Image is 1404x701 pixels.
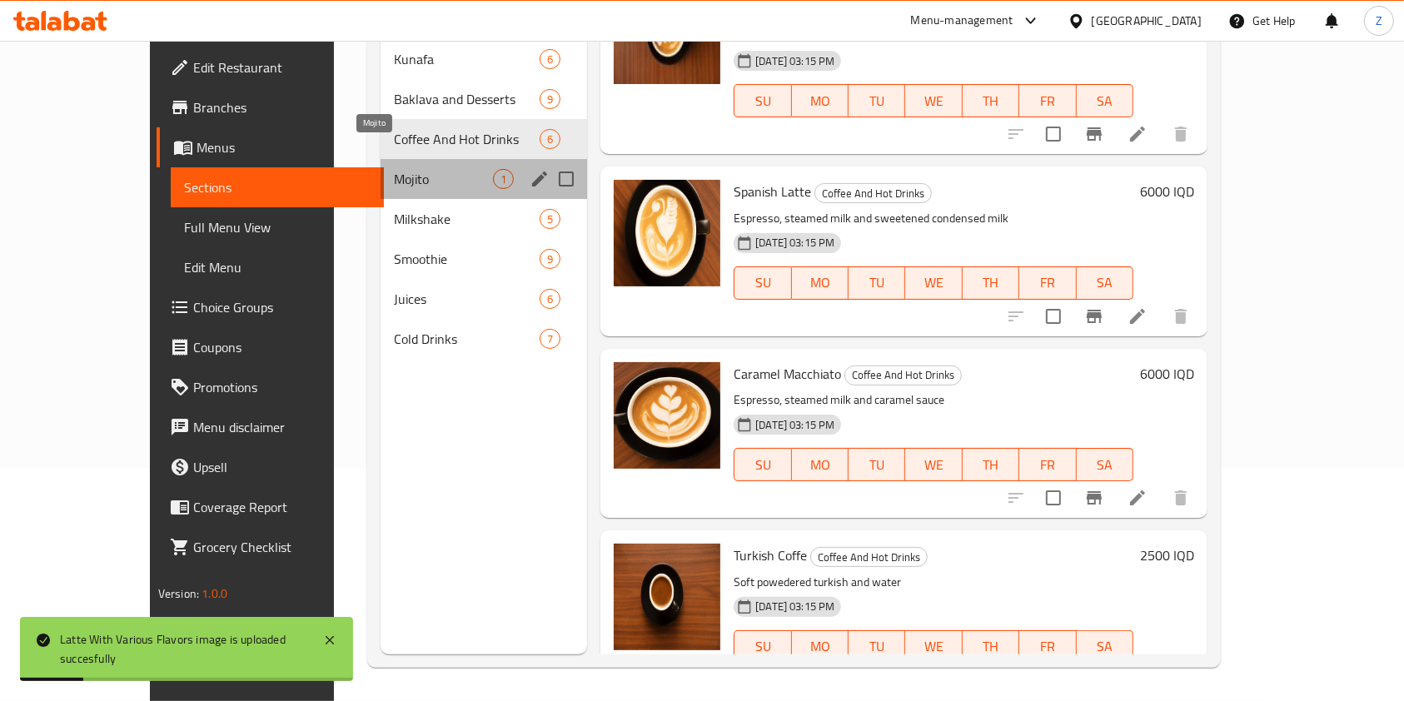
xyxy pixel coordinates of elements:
button: delete [1161,296,1201,336]
span: FR [1026,271,1069,295]
span: TU [855,271,899,295]
button: MO [792,448,849,481]
button: TU [849,448,905,481]
a: Edit Restaurant [157,47,385,87]
div: Coffee And Hot Drinks [814,183,932,203]
span: [DATE] 03:15 PM [749,417,841,433]
a: Coupons [157,327,385,367]
button: WE [905,266,962,300]
span: SA [1083,634,1127,659]
button: SU [734,448,791,481]
div: Cold Drinks7 [381,319,587,359]
span: [DATE] 03:15 PM [749,235,841,251]
a: Branches [157,87,385,127]
button: TH [963,448,1019,481]
span: SU [741,453,784,477]
span: SU [741,89,784,113]
div: [GEOGRAPHIC_DATA] [1092,12,1202,30]
button: delete [1161,478,1201,518]
button: MO [792,630,849,664]
span: Menus [197,137,371,157]
span: TU [855,89,899,113]
a: Edit menu item [1128,306,1148,326]
span: TH [969,271,1013,295]
button: WE [905,630,962,664]
div: items [493,169,514,189]
span: Mojito [394,169,493,189]
span: TU [855,634,899,659]
div: items [540,49,560,69]
button: WE [905,84,962,117]
div: Coffee And Hot Drinks [844,365,962,385]
span: Spanish Latte [734,179,811,204]
a: Grocery Checklist [157,527,385,567]
button: delete [1161,114,1201,154]
a: Menu disclaimer [157,407,385,447]
button: FR [1019,630,1076,664]
div: Baklava and Desserts [394,89,540,109]
span: Turkish Coffe [734,543,807,568]
button: SU [734,266,791,300]
span: Choice Groups [193,297,371,317]
span: Coupons [193,337,371,357]
span: 5 [540,211,560,227]
a: Coverage Report [157,487,385,527]
span: MO [799,89,842,113]
span: Cold Drinks [394,329,540,349]
span: Kunafa [394,49,540,69]
span: SA [1083,271,1127,295]
div: Menu-management [911,11,1013,31]
a: Promotions [157,367,385,407]
span: Get support on: [158,611,235,633]
span: Promotions [193,377,371,397]
button: TU [849,84,905,117]
span: 6 [540,52,560,67]
a: Choice Groups [157,287,385,327]
a: Edit menu item [1128,488,1148,508]
span: SA [1083,89,1127,113]
span: Coffee And Hot Drinks [394,129,540,149]
span: SU [741,634,784,659]
img: Spanish Latte [614,180,720,286]
span: Select to update [1036,299,1071,334]
button: SA [1077,448,1133,481]
a: Upsell [157,447,385,487]
span: Grocery Checklist [193,537,371,557]
span: TU [855,453,899,477]
button: Branch-specific-item [1074,478,1114,518]
span: 1 [494,172,513,187]
button: SA [1077,630,1133,664]
h6: 6000 IQD [1140,362,1194,385]
a: Edit Menu [171,247,385,287]
span: MO [799,271,842,295]
div: items [540,129,560,149]
div: items [540,89,560,109]
span: Select to update [1036,480,1071,515]
div: Latte With Various Flavors image is uploaded succesfully [60,630,306,668]
span: FR [1026,453,1069,477]
button: SA [1077,84,1133,117]
span: Edit Menu [184,257,371,277]
button: SU [734,630,791,664]
button: SA [1077,266,1133,300]
span: 1.0.0 [202,583,227,604]
button: FR [1019,448,1076,481]
span: Branches [193,97,371,117]
span: SU [741,271,784,295]
div: Milkshake5 [381,199,587,239]
button: Branch-specific-item [1074,114,1114,154]
span: Juices [394,289,540,309]
span: Sections [184,177,371,197]
span: TH [969,634,1013,659]
button: TU [849,266,905,300]
p: Espresso, steamed milk and caramel sauce [734,390,1133,410]
span: MO [799,634,842,659]
button: MO [792,84,849,117]
div: Smoothie [394,249,540,269]
p: Soft powedered turkish and water [734,572,1133,593]
span: Coffee And Hot Drinks [845,365,961,385]
button: WE [905,448,962,481]
span: WE [912,271,955,295]
span: Edit Restaurant [193,57,371,77]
